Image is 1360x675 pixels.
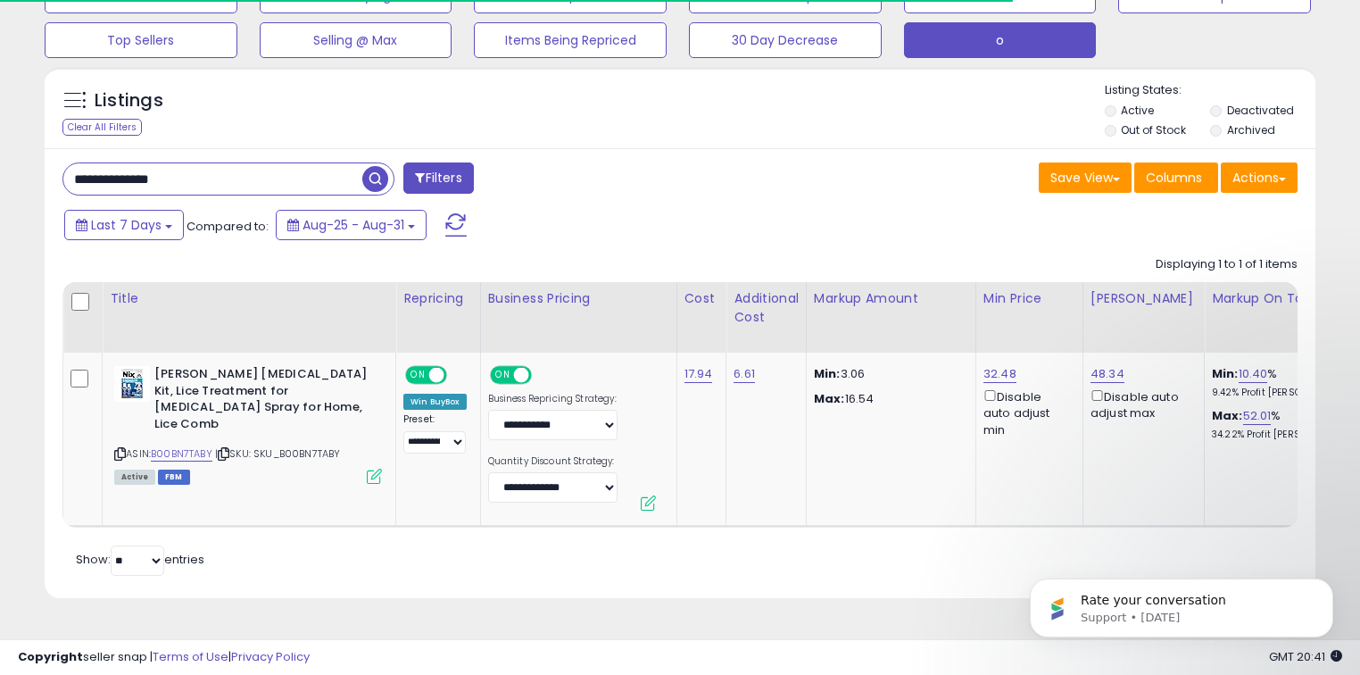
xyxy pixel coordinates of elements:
[154,366,371,437] b: [PERSON_NAME] [MEDICAL_DATA] Kit, Lice Treatment for [MEDICAL_DATA] Spray for Home, Lice Comb
[814,366,962,382] p: 3.06
[1090,387,1190,421] div: Disable auto adjust max
[1212,366,1360,399] div: %
[444,368,473,383] span: OFF
[1212,387,1360,399] p: 9.42% Profit [PERSON_NAME]
[1221,162,1298,193] button: Actions
[1212,408,1360,441] div: %
[488,393,618,405] label: Business Repricing Strategy:
[1090,289,1197,308] div: [PERSON_NAME]
[814,289,968,308] div: Markup Amount
[904,22,1097,58] button: o
[1227,103,1294,118] label: Deactivated
[1134,162,1218,193] button: Columns
[276,210,427,240] button: Aug-25 - Aug-31
[45,22,237,58] button: Top Sellers
[260,22,452,58] button: Selling @ Max
[1003,541,1360,666] iframe: Intercom notifications message
[64,210,184,240] button: Last 7 Days
[1121,103,1154,118] label: Active
[488,289,669,308] div: Business Pricing
[1239,365,1268,383] a: 10.40
[110,289,388,308] div: Title
[734,365,755,383] a: 6.61
[187,218,269,235] span: Compared to:
[76,551,204,568] span: Show: entries
[18,649,310,666] div: seller snap | |
[983,365,1016,383] a: 32.48
[684,365,713,383] a: 17.94
[528,368,557,383] span: OFF
[983,289,1075,308] div: Min Price
[403,289,473,308] div: Repricing
[215,446,341,461] span: | SKU: SKU_B00BN7TABY
[158,470,190,485] span: FBM
[151,446,212,462] a: B00BN7TABY
[1227,122,1275,137] label: Archived
[407,368,429,383] span: ON
[153,648,228,665] a: Terms of Use
[1090,365,1124,383] a: 48.34
[474,22,667,58] button: Items Being Repriced
[62,119,142,136] div: Clear All Filters
[1146,169,1202,187] span: Columns
[1039,162,1132,193] button: Save View
[1105,82,1316,99] p: Listing States:
[814,365,841,382] strong: Min:
[303,216,404,234] span: Aug-25 - Aug-31
[689,22,882,58] button: 30 Day Decrease
[814,391,962,407] p: 16.54
[1243,407,1272,425] a: 52.01
[1156,256,1298,273] div: Displaying 1 to 1 of 1 items
[403,394,467,410] div: Win BuyBox
[95,88,163,113] h5: Listings
[488,455,618,468] label: Quantity Discount Strategy:
[231,648,310,665] a: Privacy Policy
[983,387,1069,438] div: Disable auto adjust min
[91,216,162,234] span: Last 7 Days
[1212,429,1360,441] p: 34.22% Profit [PERSON_NAME]
[114,470,155,485] span: All listings currently available for purchase on Amazon
[1212,365,1239,382] b: Min:
[403,413,467,454] div: Preset:
[114,366,382,482] div: ASIN:
[814,390,845,407] strong: Max:
[1121,122,1186,137] label: Out of Stock
[114,366,150,402] img: 51MOJb1k4AL._SL40_.jpg
[492,368,514,383] span: ON
[734,289,799,327] div: Additional Cost
[18,648,83,665] strong: Copyright
[684,289,719,308] div: Cost
[1212,407,1243,424] b: Max:
[403,162,473,194] button: Filters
